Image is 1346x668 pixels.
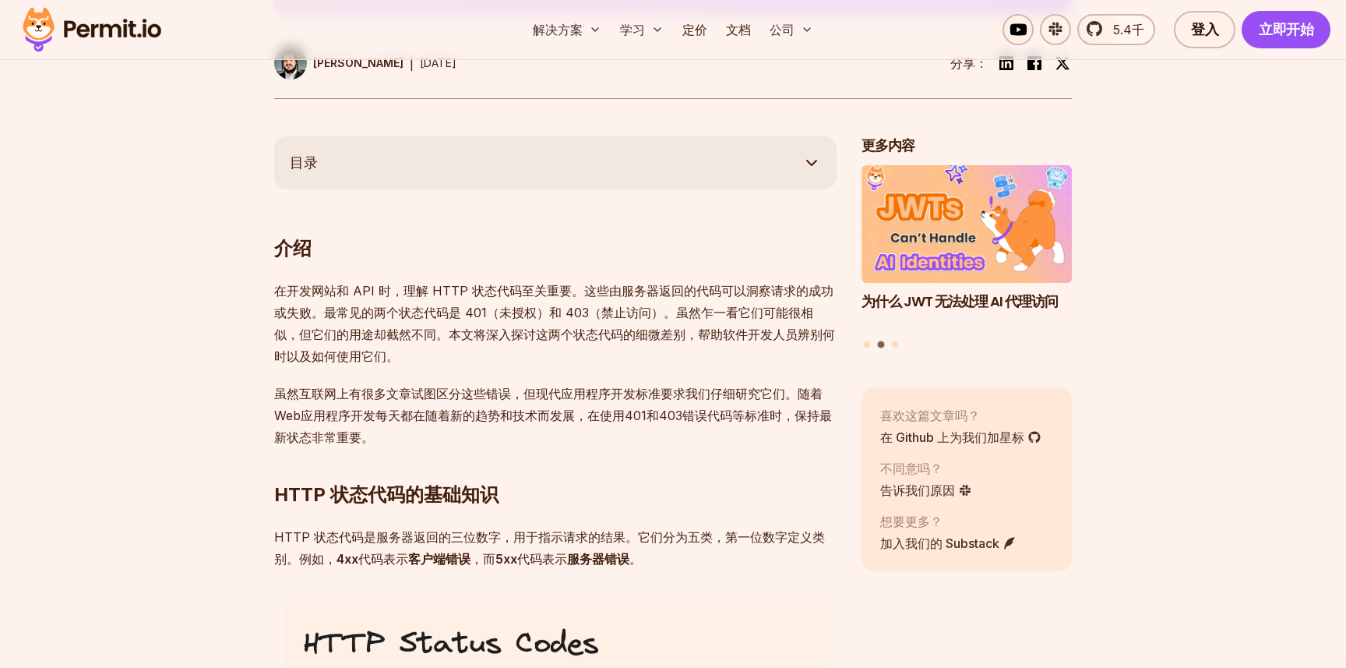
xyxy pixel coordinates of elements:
[274,386,832,445] font: 虽然互联网上有很多文章试图区分这些错误，但现代应用程序开发标准要求我们仔细研究它们。随着Web应用程序开发每天都在随着新的趋势和技术而发展，在使用401和403错误代码等标准时，保持最新状态非常重要。
[1113,22,1144,37] font: 5.4千
[880,408,980,423] font: 喜欢这篇文章吗？
[726,22,751,37] font: 文档
[517,551,567,567] font: 代码表示
[1055,55,1070,71] img: 叽叽喳喳
[1191,19,1218,39] font: 登入
[629,551,642,567] font: 。
[864,341,870,348] button: 转到幻灯片 1
[274,483,499,506] font: HTTP 状态代码的基础知识
[410,55,414,71] font: |
[880,481,972,500] a: 告诉我们原因
[533,22,583,37] font: 解决方案
[880,514,943,529] font: 想要更多？
[620,22,645,37] font: 学习
[862,165,1072,331] li: 2 之 3
[880,534,1017,553] a: 加入我们的 Substack
[614,14,670,45] button: 学习
[16,3,168,56] img: 许可证标志
[880,428,1041,447] a: 在 Github 上为我们加星标
[892,341,898,348] button: 转到幻灯片 3
[274,529,825,567] font: HTTP 状态代码是服务器返回的三位数字，用于指示请求的结果。它们分为五类，第一位数字定义类别。例如，
[567,551,629,567] font: 服务器错误
[470,551,495,567] font: ，而
[1077,14,1155,45] a: 5.4千
[336,551,358,567] font: 4xx
[997,54,1016,72] img: 领英
[1242,11,1330,48] a: 立即开始
[862,165,1072,350] div: 帖子
[770,22,795,37] font: 公司
[676,14,714,45] a: 定价
[1174,11,1235,48] a: 登入
[274,47,307,80] img: 加布里埃尔·L·马诺
[1259,19,1313,39] font: 立即开始
[358,551,408,567] font: 代码表示
[763,14,819,45] button: 公司
[420,56,456,69] font: [DATE]
[1025,54,1044,72] img: Facebook
[290,154,318,171] font: 目录
[274,237,312,260] font: 介绍
[880,461,943,476] font: 不同意吗？
[495,551,517,567] font: 5xx
[274,283,835,364] font: 在开发网站和 API 时，理解 HTTP 状态代码至关重要。这些由服务器返回的代码可以洞察请求的成功或失败。最常见的两个状态代码是 401（未授权）和 403（禁止访问）。虽然乍一看它们可能很相...
[274,47,403,80] a: [PERSON_NAME]
[862,136,914,155] font: 更多内容
[527,14,608,45] button: 解决方案
[950,55,988,71] font: 分享：
[862,165,1072,284] img: 为什么 JWT 无法处理 AI 代理访问
[274,136,837,189] button: 目录
[313,56,403,69] font: [PERSON_NAME]
[720,14,757,45] a: 文档
[408,551,470,567] font: 客户端错误
[682,22,707,37] font: 定价
[862,292,1058,311] font: 为什么 JWT 无法处理 AI 代理访问
[878,341,885,348] button: 转到幻灯片 2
